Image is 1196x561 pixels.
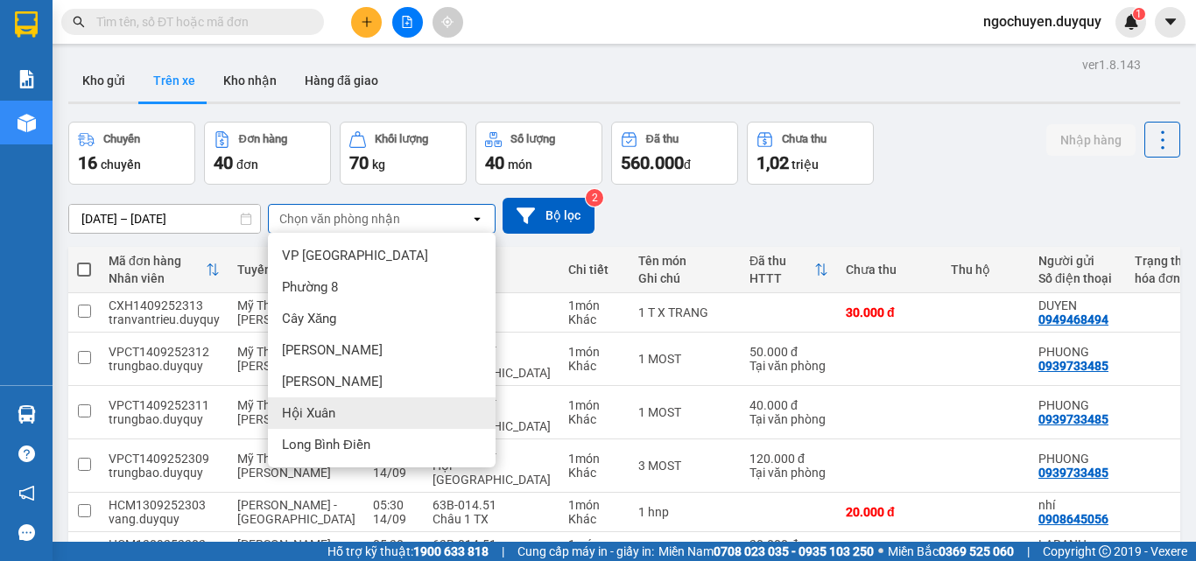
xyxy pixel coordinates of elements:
[568,398,621,412] div: 1 món
[1038,512,1108,526] div: 0908645056
[939,544,1014,558] strong: 0369 525 060
[373,466,415,480] div: 14/09
[568,345,621,359] div: 1 món
[282,373,383,390] span: [PERSON_NAME]
[214,152,233,173] span: 40
[109,512,220,526] div: vang.duyquy
[109,298,220,312] div: CXH1409252313
[1038,412,1108,426] div: 0939733485
[109,271,206,285] div: Nhân viên
[749,398,828,412] div: 40.000 đ
[204,122,331,185] button: Đơn hàng40đơn
[73,16,85,28] span: search
[749,345,828,359] div: 50.000 đ
[282,404,335,422] span: Hội Xuân
[18,485,35,501] span: notification
[433,459,551,487] div: Hợi [GEOGRAPHIC_DATA]
[18,445,35,462] span: question-circle
[237,298,331,326] span: Mỹ Tho - [PERSON_NAME]
[109,466,220,480] div: trungbao.duyquy
[1038,452,1117,466] div: PHUONG
[888,542,1014,561] span: Miền Bắc
[749,254,814,268] div: Đã thu
[236,158,258,172] span: đơn
[638,505,732,519] div: 1 hnp
[568,312,621,326] div: Khác
[349,152,369,173] span: 70
[1136,8,1142,20] span: 1
[846,263,933,277] div: Chưa thu
[109,398,220,412] div: VPCT1409252311
[1038,271,1117,285] div: Số điện thoại
[433,7,463,38] button: aim
[1135,271,1192,285] div: hóa đơn
[568,263,621,277] div: Chi tiết
[1082,55,1141,74] div: ver 1.8.143
[568,466,621,480] div: Khác
[1038,254,1117,268] div: Người gửi
[18,70,36,88] img: solution-icon
[510,133,555,145] div: Số lượng
[109,452,220,466] div: VPCT1409252309
[372,158,385,172] span: kg
[586,189,603,207] sup: 2
[1133,8,1145,20] sup: 1
[749,412,828,426] div: Tại văn phòng
[756,152,789,173] span: 1,02
[109,537,220,551] div: HCM1309252302
[568,359,621,373] div: Khác
[209,60,291,102] button: Kho nhận
[373,537,415,551] div: 05:30
[109,412,220,426] div: trungbao.duyquy
[268,233,496,467] ul: Menu
[78,152,97,173] span: 16
[109,345,220,359] div: VPCT1409252312
[951,263,1021,277] div: Thu hộ
[433,512,551,526] div: Châu 1 TX
[237,345,331,373] span: Mỹ Tho - [PERSON_NAME]
[237,452,331,480] span: Mỹ Tho - [PERSON_NAME]
[502,542,504,561] span: |
[475,122,602,185] button: Số lượng40món
[747,122,874,185] button: Chưa thu1,02 triệu
[109,254,206,268] div: Mã đơn hàng
[782,133,827,145] div: Chưa thu
[1038,498,1117,512] div: nhí
[568,452,621,466] div: 1 món
[846,505,933,519] div: 20.000 đ
[568,512,621,526] div: Khác
[1099,545,1111,557] span: copyright
[351,7,382,38] button: plus
[1038,466,1108,480] div: 0939733485
[361,16,373,28] span: plus
[282,341,383,359] span: [PERSON_NAME]
[1038,537,1117,551] div: LABANH
[470,212,484,226] svg: open
[375,133,428,145] div: Khối lượng
[741,247,837,293] th: Toggle SortBy
[878,548,883,555] span: ⚪️
[18,405,36,424] img: warehouse-icon
[239,133,287,145] div: Đơn hàng
[392,7,423,38] button: file-add
[103,133,140,145] div: Chuyến
[1163,14,1178,30] span: caret-down
[109,498,220,512] div: HCM1309252303
[68,60,139,102] button: Kho gửi
[18,114,36,132] img: warehouse-icon
[749,466,828,480] div: Tại văn phòng
[1046,124,1136,156] button: Nhập hàng
[373,512,415,526] div: 14/09
[621,152,684,173] span: 560.000
[638,271,732,285] div: Ghi chú
[69,205,260,233] input: Select a date range.
[139,60,209,102] button: Trên xe
[684,158,691,172] span: đ
[517,542,654,561] span: Cung cấp máy in - giấy in:
[282,436,370,453] span: Long Bình Điền
[373,498,415,512] div: 05:30
[100,247,229,293] th: Toggle SortBy
[109,359,220,373] div: trungbao.duyquy
[237,398,331,426] span: Mỹ Tho - [PERSON_NAME]
[969,11,1115,32] span: ngochuyen.duyquy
